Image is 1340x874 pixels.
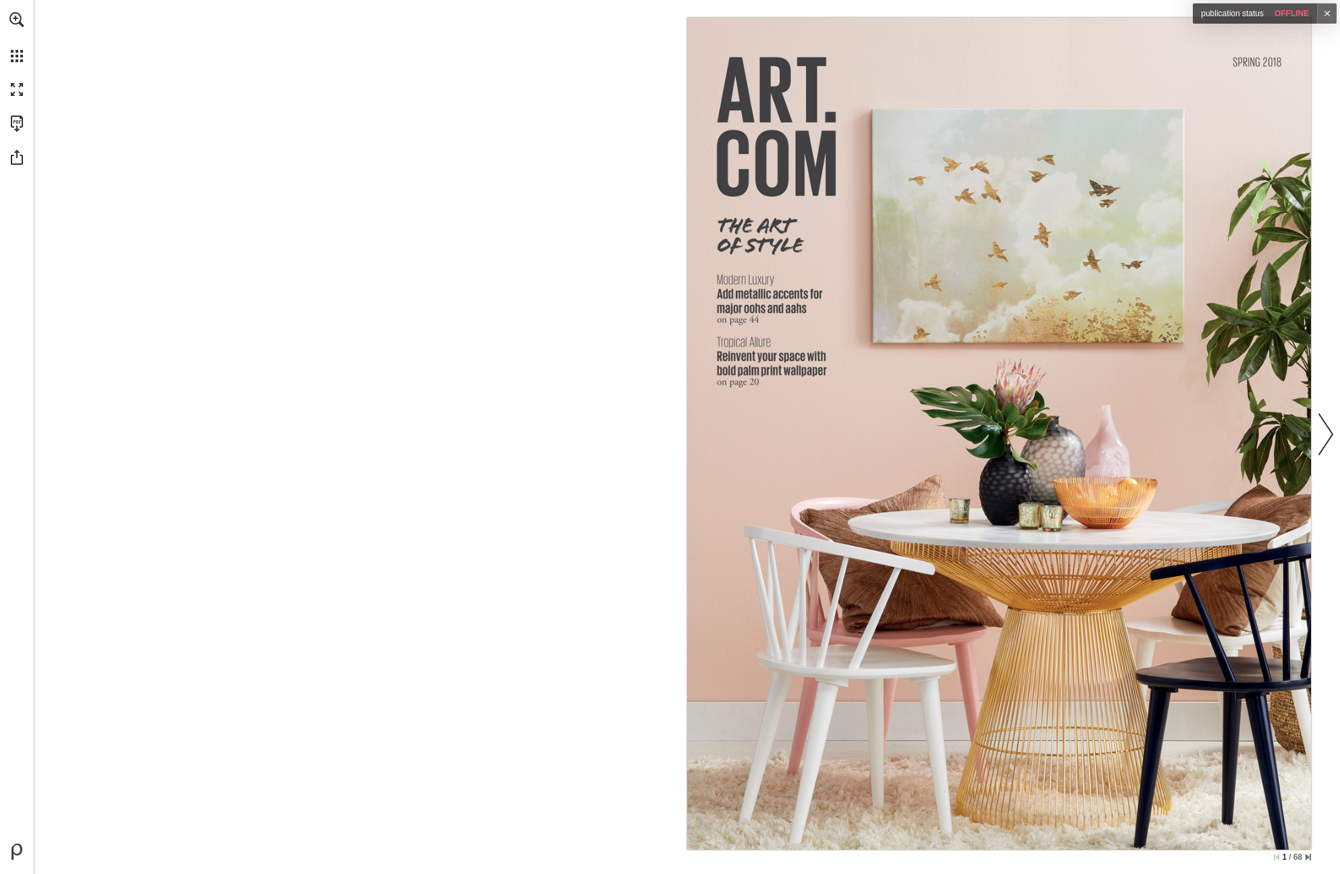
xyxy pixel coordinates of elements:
[1283,852,1302,861] span: Current page position is 1 of 68
[1293,852,1302,863] span: 68
[63,18,1311,850] section: Publication Content - Ventura - art-com-spring-2018-catalog
[1193,3,1317,24] div: offline
[1201,9,1264,18] span: Publication Status
[1287,852,1293,863] span: /
[687,18,1311,850] img: SPRING 2018 THE ART OF STYLE Modern Luxury Add metallic accents for major oohs and aahs on page 4...
[1274,854,1279,860] a: Skip to the first page
[1317,3,1337,24] a: ✕
[1283,852,1287,863] span: 1
[1306,854,1311,860] a: Skip to the last page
